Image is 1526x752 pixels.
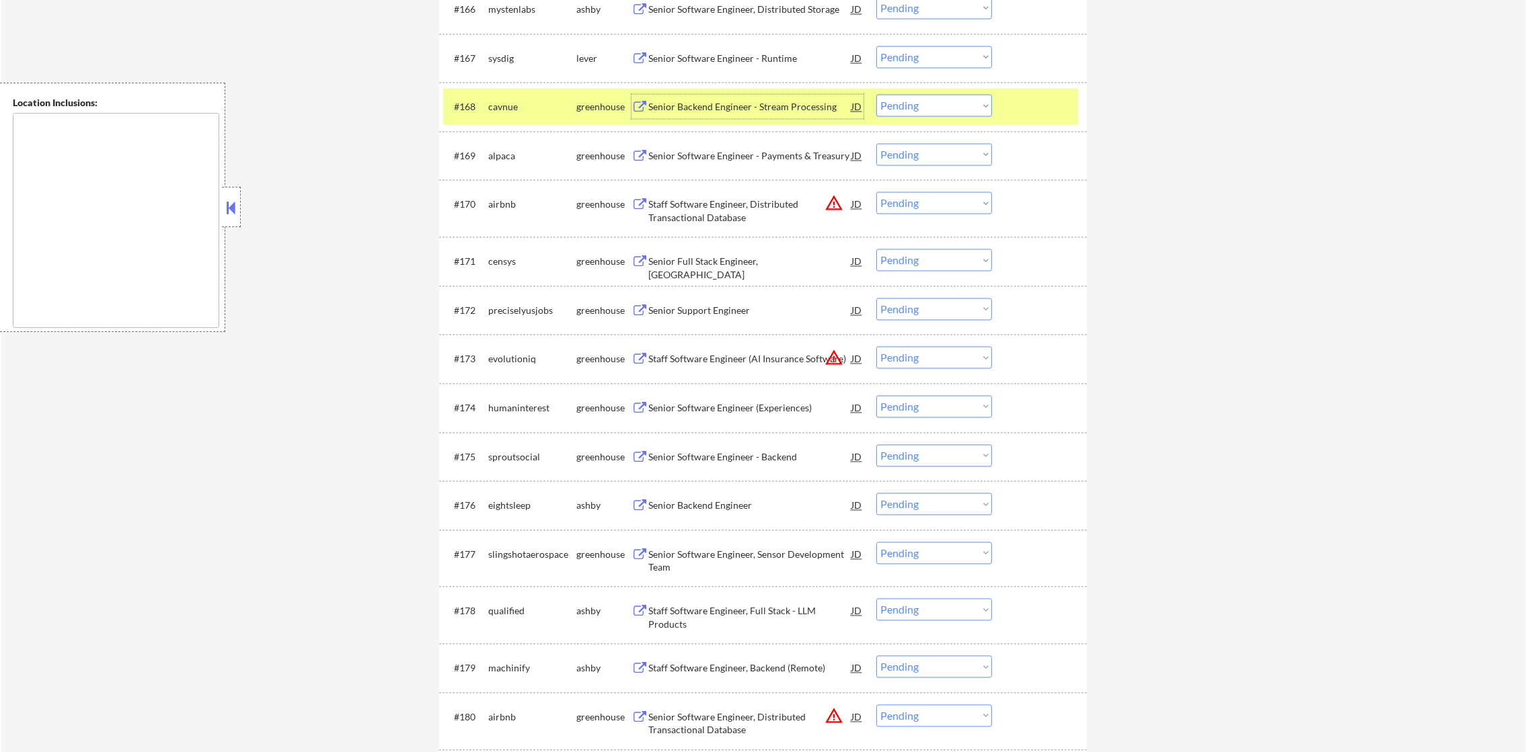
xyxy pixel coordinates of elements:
[454,710,478,724] div: #180
[454,100,478,114] div: #168
[454,661,478,675] div: #179
[488,352,576,366] div: evolutioniq
[576,255,632,268] div: greenhouse
[488,661,576,675] div: machinify
[576,401,632,415] div: greenhouse
[850,143,864,167] div: JD
[454,52,478,65] div: #167
[576,450,632,464] div: greenhouse
[488,401,576,415] div: humaninterest
[488,52,576,65] div: sysdig
[454,3,478,16] div: #166
[850,655,864,679] div: JD
[648,198,851,224] div: Staff Software Engineer, Distributed Transactional Database
[576,198,632,211] div: greenhouse
[648,255,851,281] div: Senior Full Stack Engineer, [GEOGRAPHIC_DATA]
[488,304,576,317] div: preciselyusjobs
[576,548,632,561] div: greenhouse
[850,298,864,322] div: JD
[850,704,864,728] div: JD
[648,352,851,366] div: Staff Software Engineer (AI Insurance Software)
[648,149,851,163] div: Senior Software Engineer - Payments & Treasury
[576,710,632,724] div: greenhouse
[576,52,632,65] div: lever
[454,604,478,618] div: #178
[825,348,843,367] button: warning_amber
[454,198,478,211] div: #170
[648,604,851,630] div: Staff Software Engineer, Full Stack - LLM Products
[488,710,576,724] div: airbnb
[850,493,864,517] div: JD
[454,149,478,163] div: #169
[648,499,851,512] div: Senior Backend Engineer
[648,100,851,114] div: Senior Backend Engineer - Stream Processing
[825,194,843,212] button: warning_amber
[454,304,478,317] div: #172
[576,604,632,618] div: ashby
[648,304,851,317] div: Senior Support Engineer
[850,249,864,273] div: JD
[825,706,843,725] button: warning_amber
[454,401,478,415] div: #174
[576,100,632,114] div: greenhouse
[576,149,632,163] div: greenhouse
[488,604,576,618] div: qualified
[488,499,576,512] div: eightsleep
[850,94,864,118] div: JD
[648,3,851,16] div: Senior Software Engineer, Distributed Storage
[850,346,864,370] div: JD
[488,3,576,16] div: mystenlabs
[488,100,576,114] div: cavnue
[850,444,864,468] div: JD
[576,3,632,16] div: ashby
[576,499,632,512] div: ashby
[454,352,478,366] div: #173
[850,598,864,622] div: JD
[488,548,576,561] div: slingshotaerospace
[850,542,864,566] div: JD
[850,395,864,419] div: JD
[576,304,632,317] div: greenhouse
[648,450,851,464] div: Senior Software Engineer - Backend
[576,352,632,366] div: greenhouse
[648,548,851,574] div: Senior Software Engineer, Sensor Development Team
[576,661,632,675] div: ashby
[648,52,851,65] div: Senior Software Engineer - Runtime
[454,548,478,561] div: #177
[648,710,851,737] div: Senior Software Engineer, Distributed Transactional Database
[648,401,851,415] div: Senior Software Engineer (Experiences)
[850,46,864,70] div: JD
[454,450,478,464] div: #175
[648,661,851,675] div: Staff Software Engineer, Backend (Remote)
[454,499,478,512] div: #176
[454,255,478,268] div: #171
[850,192,864,216] div: JD
[13,96,220,110] div: Location Inclusions:
[488,255,576,268] div: censys
[488,198,576,211] div: airbnb
[488,149,576,163] div: alpaca
[488,450,576,464] div: sproutsocial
